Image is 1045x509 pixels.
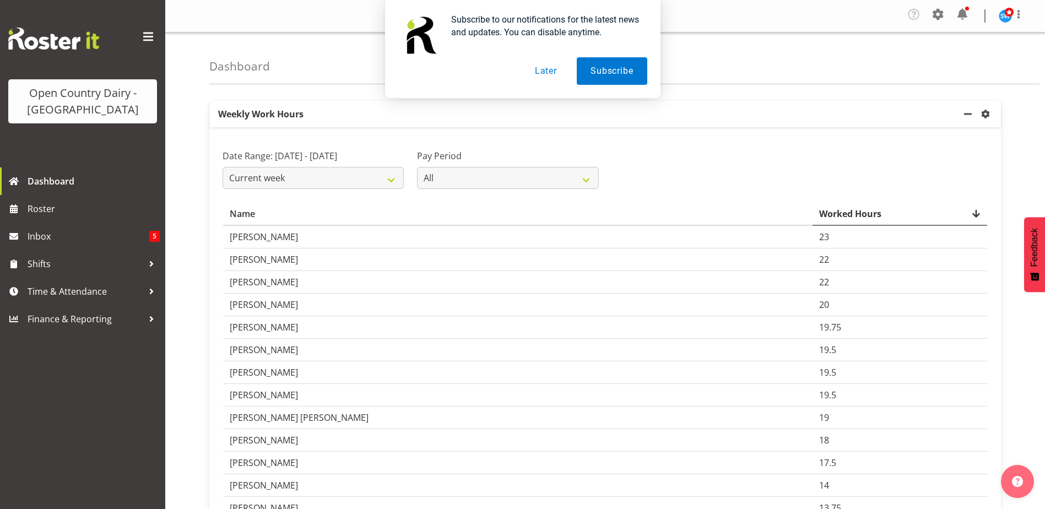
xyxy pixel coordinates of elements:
span: Finance & Reporting [28,311,143,327]
span: 19.75 [819,321,841,333]
td: [PERSON_NAME] [PERSON_NAME] [223,407,813,429]
td: [PERSON_NAME] [223,294,813,316]
span: Shifts [28,256,143,272]
span: 23 [819,231,829,243]
td: [PERSON_NAME] [223,384,813,407]
span: Time & Attendance [28,283,143,300]
span: 14 [819,479,829,491]
div: Subscribe to our notifications for the latest news and updates. You can disable anytime. [442,13,647,39]
button: Later [521,57,571,85]
span: 17.5 [819,457,836,469]
span: 22 [819,276,829,288]
p: Weekly Work Hours [209,101,961,127]
td: [PERSON_NAME] [223,474,813,497]
span: Roster [28,201,160,217]
span: 19.5 [819,344,836,356]
div: Name [230,207,806,220]
img: help-xxl-2.png [1012,476,1023,487]
span: 19 [819,411,829,424]
td: [PERSON_NAME] [223,316,813,339]
span: 19.5 [819,389,836,401]
label: Pay Period [417,149,598,163]
label: Date Range: [DATE] - [DATE] [223,149,404,163]
button: Feedback - Show survey [1024,217,1045,292]
td: [PERSON_NAME] [223,248,813,271]
span: 20 [819,299,829,311]
td: [PERSON_NAME] [223,429,813,452]
span: 22 [819,253,829,266]
span: 19.5 [819,366,836,378]
a: minimize [961,101,979,127]
img: notification icon [398,13,442,57]
td: [PERSON_NAME] [223,452,813,474]
td: [PERSON_NAME] [223,271,813,294]
span: 5 [149,231,160,242]
td: [PERSON_NAME] [223,361,813,384]
td: [PERSON_NAME] [223,339,813,361]
span: 18 [819,434,829,446]
a: settings [979,107,997,121]
td: [PERSON_NAME] [223,226,813,248]
button: Subscribe [577,57,647,85]
span: Inbox [28,228,149,245]
span: Dashboard [28,173,160,189]
div: Worked Hours [819,207,981,220]
span: Feedback [1030,228,1039,267]
div: Open Country Dairy - [GEOGRAPHIC_DATA] [19,85,146,118]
